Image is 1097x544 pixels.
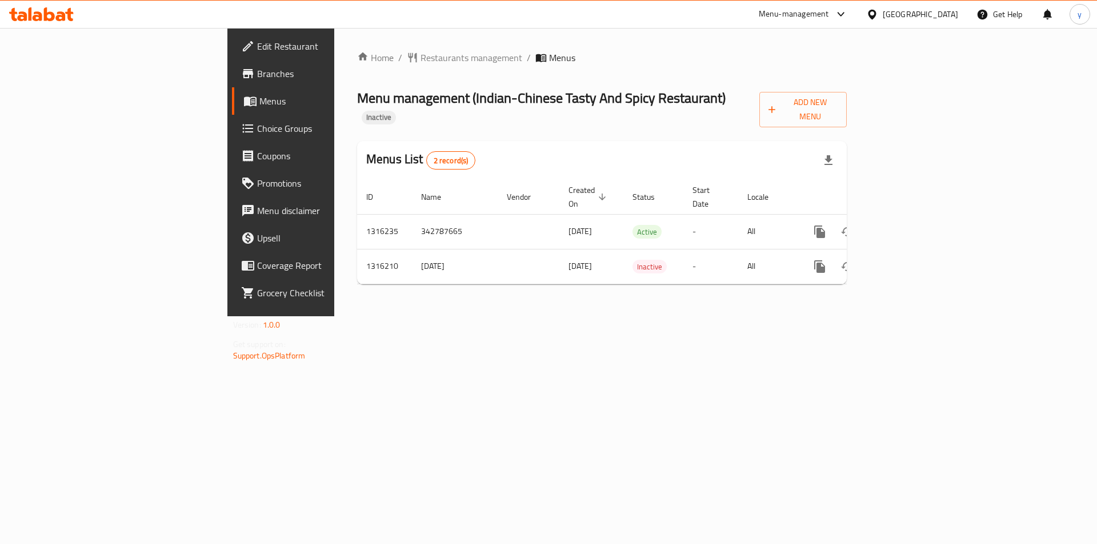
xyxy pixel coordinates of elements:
[834,218,861,245] button: Change Status
[257,204,402,217] span: Menu disclaimer
[357,180,925,284] table: enhanced table
[407,51,522,65] a: Restaurants management
[806,218,834,245] button: more
[257,286,402,300] span: Grocery Checklist
[232,279,411,307] a: Grocery Checklist
[232,87,411,115] a: Menus
[768,95,838,124] span: Add New Menu
[366,151,475,170] h2: Menus List
[357,51,847,65] nav: breadcrumb
[427,155,475,166] span: 2 record(s)
[747,190,783,204] span: Locale
[233,348,306,363] a: Support.OpsPlatform
[632,225,662,239] span: Active
[412,249,498,284] td: [DATE]
[806,253,834,280] button: more
[257,231,402,245] span: Upsell
[692,183,724,211] span: Start Date
[232,252,411,279] a: Coverage Report
[232,33,411,60] a: Edit Restaurant
[366,190,388,204] span: ID
[549,51,575,65] span: Menus
[412,214,498,249] td: 342787665
[232,197,411,224] a: Menu disclaimer
[421,190,456,204] span: Name
[632,225,662,239] div: Active
[232,224,411,252] a: Upsell
[738,214,797,249] td: All
[797,180,925,215] th: Actions
[759,7,829,21] div: Menu-management
[257,149,402,163] span: Coupons
[232,115,411,142] a: Choice Groups
[257,67,402,80] span: Branches
[232,60,411,87] a: Branches
[257,122,402,135] span: Choice Groups
[232,170,411,197] a: Promotions
[232,142,411,170] a: Coupons
[263,317,281,332] span: 1.0.0
[738,249,797,284] td: All
[1078,8,1082,21] span: y
[683,249,738,284] td: -
[257,259,402,272] span: Coverage Report
[815,147,842,174] div: Export file
[421,51,522,65] span: Restaurants management
[683,214,738,249] td: -
[257,176,402,190] span: Promotions
[233,337,286,352] span: Get support on:
[233,317,261,332] span: Version:
[426,151,476,170] div: Total records count
[568,224,592,239] span: [DATE]
[259,94,402,108] span: Menus
[759,92,847,127] button: Add New Menu
[883,8,958,21] div: [GEOGRAPHIC_DATA]
[632,190,670,204] span: Status
[632,260,667,273] span: Inactive
[834,253,861,280] button: Change Status
[357,85,726,111] span: Menu management ( Indian-Chinese Tasty And Spicy Restaurant )
[527,51,531,65] li: /
[507,190,546,204] span: Vendor
[568,183,610,211] span: Created On
[257,39,402,53] span: Edit Restaurant
[568,259,592,273] span: [DATE]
